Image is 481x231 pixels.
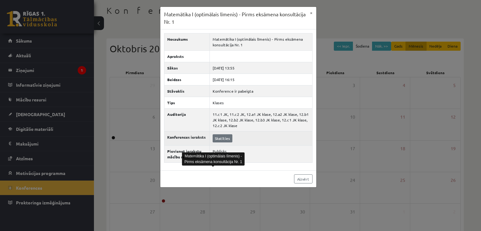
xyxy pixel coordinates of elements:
[209,146,312,163] td: Publisks
[164,109,209,131] th: Auditorija
[182,152,245,166] div: Matemātika I (optimālais līmenis) - Pirms eksāmena konsultācija Nr. 1
[164,85,209,97] th: Stāvoklis
[164,131,209,146] th: Konferences ieraksts
[164,11,306,25] h3: Matemātika I (optimālais līmenis) - Pirms eksāmena konsultācija Nr. 1
[164,62,209,74] th: Sākas
[294,174,313,183] a: Aizvērt
[213,134,232,142] a: Skatīties
[209,85,312,97] td: Konference ir pabeigta
[209,74,312,85] td: [DATE] 16:15
[209,33,312,51] td: Matemātika I (optimālais līmenis) - Pirms eksāmena konsultācija Nr. 1
[164,146,209,163] th: Pievienot ierakstu mācību resursiem
[209,62,312,74] td: [DATE] 13:55
[209,109,312,131] td: 11.c1 JK, 11.c2 JK, 12.a1 JK klase, 12.a2 JK klase, 12.b1 JK klase, 12.b2 JK klase, 12.b3 JK klas...
[164,33,209,51] th: Nosaukums
[306,7,316,19] button: ×
[164,97,209,109] th: Tips
[209,97,312,109] td: Klases
[164,51,209,62] th: Apraksts
[164,74,209,85] th: Beidzas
